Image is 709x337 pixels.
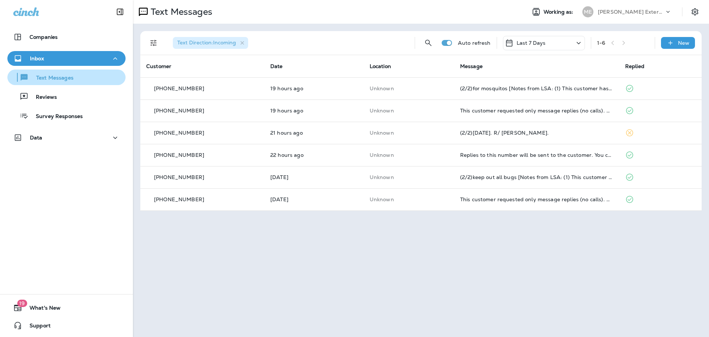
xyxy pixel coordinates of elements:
button: Filters [146,36,161,50]
p: Inbox [30,55,44,61]
div: 1 - 6 [597,40,605,46]
span: Text Direction : Incoming [177,39,236,46]
p: New [678,40,689,46]
button: Support [7,318,126,333]
p: Text Messages [148,6,212,17]
span: Customer [146,63,171,70]
p: Text Messages [29,75,73,82]
p: This customer does not have a last location and the phone number they messaged is not assigned to... [370,108,448,114]
span: 19 [17,300,27,307]
p: [PHONE_NUMBER] [154,196,204,202]
p: [PHONE_NUMBER] [154,108,204,114]
p: This customer does not have a last location and the phone number they messaged is not assigned to... [370,130,448,136]
p: Sep 8, 2025 12:50 PM [270,152,358,158]
p: This customer does not have a last location and the phone number they messaged is not assigned to... [370,152,448,158]
button: Companies [7,30,126,44]
p: Data [30,135,42,141]
p: Sep 2, 2025 02:37 PM [270,196,358,202]
span: Replied [625,63,644,70]
div: This customer requested only message replies (no calls). Reply here or respond via your LSA dashb... [460,108,613,114]
p: Last 7 Days [517,40,546,46]
p: This customer does not have a last location and the phone number they messaged is not assigned to... [370,174,448,180]
button: Text Messages [7,70,126,85]
span: Location [370,63,391,70]
p: [PHONE_NUMBER] [154,152,204,158]
p: [PHONE_NUMBER] [154,174,204,180]
p: [PHONE_NUMBER] [154,85,204,91]
p: Sep 8, 2025 04:06 PM [270,85,358,91]
span: Working as: [544,9,575,15]
div: (2/2)for mosquitos [Notes from LSA: (1) This customer has requested a quote (2) This customer has... [460,85,613,91]
button: Settings [688,5,702,18]
p: [PERSON_NAME] Exterminating [598,9,664,15]
div: Text Direction:Incoming [173,37,248,49]
button: Reviews [7,89,126,104]
div: Replies to this number will be sent to the customer. You can also choose to call the customer thr... [460,152,613,158]
p: This customer does not have a last location and the phone number they messaged is not assigned to... [370,196,448,202]
button: Survey Responses [7,108,126,124]
p: [PHONE_NUMBER] [154,130,204,136]
p: Sep 8, 2025 03:29 PM [270,108,358,114]
p: Companies [30,34,58,40]
span: Date [270,63,283,70]
span: Support [22,323,51,331]
div: This customer requested only message replies (no calls). Reply here or respond via your LSA dashb... [460,196,613,202]
p: Auto refresh [458,40,491,46]
button: 19What's New [7,300,126,315]
p: This customer does not have a last location and the phone number they messaged is not assigned to... [370,85,448,91]
span: Message [460,63,483,70]
p: Sep 8, 2025 02:03 PM [270,130,358,136]
span: What's New [22,305,61,314]
button: Inbox [7,51,126,66]
p: Survey Responses [28,113,83,120]
div: ME [582,6,593,17]
button: Collapse Sidebar [110,4,130,19]
div: (2/2)Thursday. R/ Michael Coffey. [460,130,613,136]
p: Sep 3, 2025 08:54 AM [270,174,358,180]
p: Reviews [28,94,57,101]
div: (2/2)keep out all bugs [Notes from LSA: (1) This customer has requested a quote (2) This customer... [460,174,613,180]
button: Data [7,130,126,145]
button: Search Messages [421,36,436,50]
